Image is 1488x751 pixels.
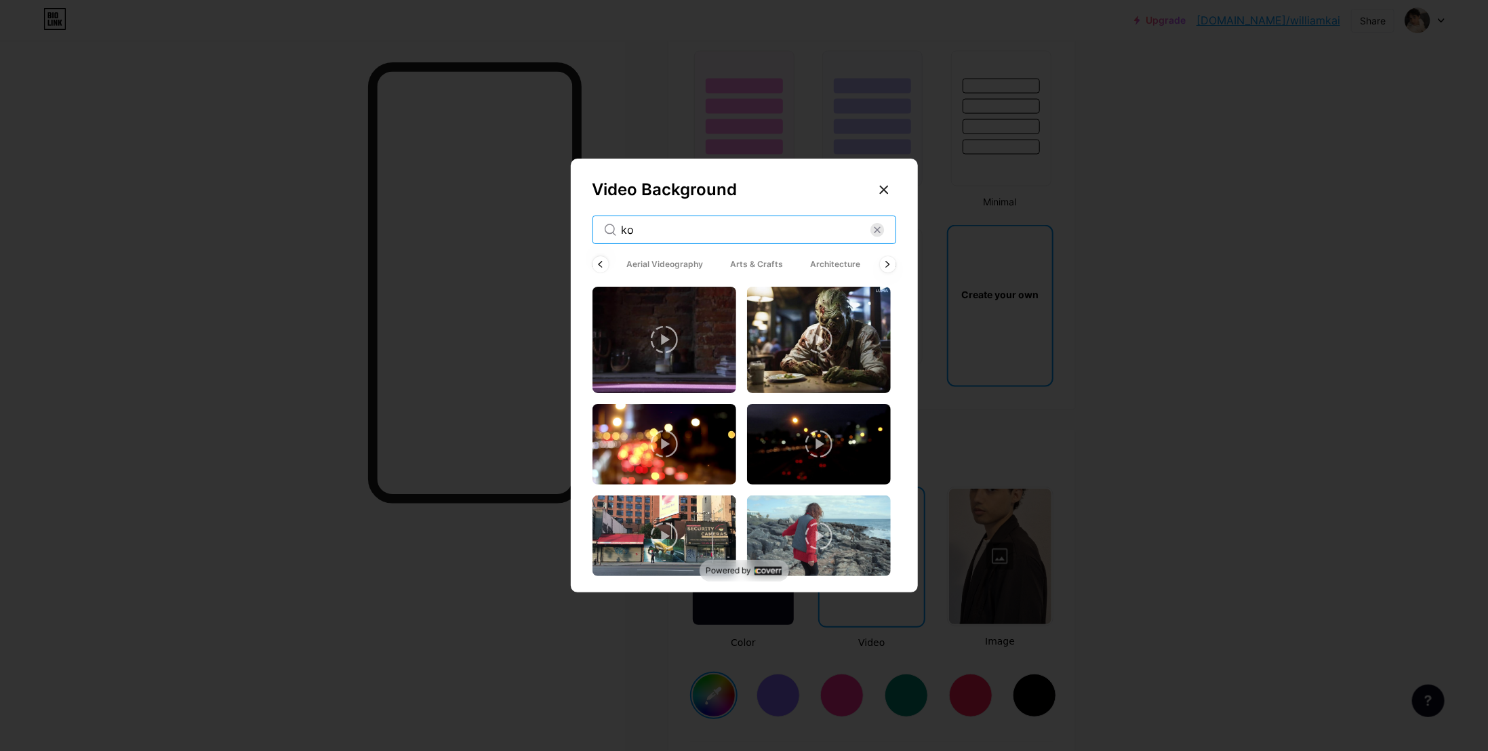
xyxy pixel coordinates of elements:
span: Video Background [592,180,738,199]
span: Aerial Videography [616,255,715,273]
span: Backgrounds [877,255,952,273]
span: Arts & Crafts [720,255,795,273]
input: Search Videos [622,222,870,238]
span: Architecture [800,255,872,273]
span: Powered by [706,565,752,576]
